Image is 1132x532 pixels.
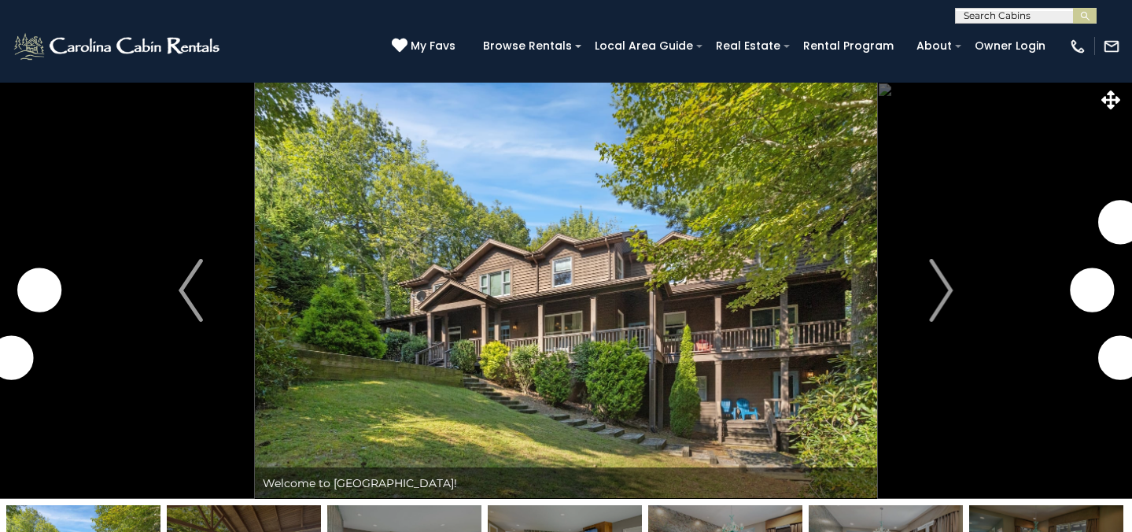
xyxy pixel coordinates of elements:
a: About [909,34,960,58]
div: Welcome to [GEOGRAPHIC_DATA]! [255,467,877,499]
button: Next [877,82,1005,499]
a: Owner Login [967,34,1053,58]
img: arrow [179,259,202,322]
a: Rental Program [795,34,902,58]
img: phone-regular-white.png [1069,38,1086,55]
img: White-1-2.png [12,31,224,62]
a: Browse Rentals [475,34,580,58]
span: My Favs [411,38,455,54]
a: Real Estate [708,34,788,58]
button: Previous [127,82,255,499]
img: arrow [929,259,953,322]
a: My Favs [392,38,459,55]
a: Local Area Guide [587,34,701,58]
img: mail-regular-white.png [1103,38,1120,55]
